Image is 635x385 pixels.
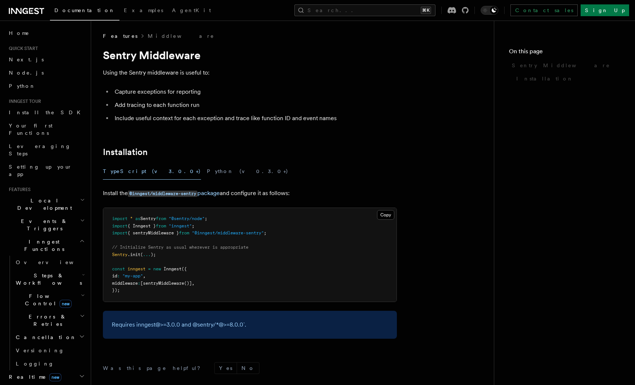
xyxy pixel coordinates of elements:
span: Sentry [140,216,156,221]
span: Install the SDK [9,109,85,115]
span: Features [6,187,31,192]
a: Logging [13,357,86,370]
span: ( [140,252,143,257]
kbd: ⌘K [421,7,431,14]
button: Python (v0.3.0+) [207,163,288,180]
span: Installation [516,75,573,82]
span: Next.js [9,57,44,62]
span: new [153,266,161,271]
span: }); [112,288,120,293]
span: Errors & Retries [13,313,80,328]
span: Home [9,29,29,37]
button: Steps & Workflows [13,269,86,289]
span: .init [128,252,140,257]
span: "inngest" [169,223,192,229]
span: Inngest tour [6,98,41,104]
a: Next.js [6,53,86,66]
span: Quick start [6,46,38,51]
span: sentryMiddleware [143,281,184,286]
button: Yes [215,363,237,374]
span: ()] [184,281,192,286]
button: Local Development [6,194,86,215]
p: Using the Sentry middleware is useful to: [103,68,397,78]
span: Local Development [6,197,80,212]
span: Python [9,83,36,89]
span: "@sentry/node" [169,216,205,221]
h4: On this page [509,47,620,59]
a: Examples [119,2,168,20]
div: Inngest Functions [6,256,86,370]
button: Inngest Functions [6,235,86,256]
button: Flow Controlnew [13,289,86,310]
a: Setting up your app [6,160,86,181]
button: Realtimenew [6,370,86,384]
span: Events & Triggers [6,217,80,232]
span: ); [151,252,156,257]
span: Documentation [54,7,115,13]
li: Include useful context for each exception and trace like function ID and event names [112,113,397,123]
a: Installation [103,147,148,157]
span: Logging [16,361,54,367]
span: "my-app" [122,273,143,278]
span: Realtime [6,373,61,381]
a: Installation [513,72,620,85]
a: Documentation [50,2,119,21]
a: Sentry Middleware [509,59,620,72]
span: Examples [124,7,163,13]
span: id [112,273,117,278]
p: Was this page helpful? [103,364,205,372]
span: AgentKit [172,7,211,13]
span: middleware [112,281,138,286]
span: from [156,216,166,221]
span: from [179,230,189,235]
a: Your first Functions [6,119,86,140]
p: Install the and configure it as follows: [103,188,397,199]
span: from [156,223,166,229]
span: inngest [128,266,146,271]
span: // Initialize Sentry as usual wherever is appropriate [112,245,248,250]
a: AgentKit [168,2,215,20]
span: : [117,273,120,278]
span: const [112,266,125,271]
span: ... [143,252,151,257]
span: [ [140,281,143,286]
span: ; [264,230,266,235]
span: new [60,300,72,308]
a: Contact sales [510,4,578,16]
span: : [138,281,140,286]
li: Add tracing to each function run [112,100,397,110]
span: Versioning [16,348,64,353]
span: Node.js [9,70,44,76]
span: { Inngest } [128,223,156,229]
a: Middleware [148,32,215,40]
button: Search...⌘K [294,4,435,16]
a: Overview [13,256,86,269]
span: Sentry [112,252,128,257]
button: Events & Triggers [6,215,86,235]
a: Install the SDK [6,106,86,119]
span: Sentry Middleware [512,62,610,69]
a: Sign Up [581,4,629,16]
span: Flow Control [13,292,81,307]
span: import [112,230,128,235]
p: Requires inngest@>=3.0.0 and @sentry/*@>=8.0.0`. [112,320,388,330]
span: new [49,373,61,381]
a: Versioning [13,344,86,357]
span: Overview [16,259,92,265]
span: { sentryMiddleware } [128,230,179,235]
span: Inngest [164,266,182,271]
span: "@inngest/middleware-sentry" [192,230,264,235]
span: Inngest Functions [6,238,79,253]
a: @inngest/middleware-sentrypackage [128,190,220,197]
li: Capture exceptions for reporting [112,87,397,97]
span: , [143,273,146,278]
span: ({ [182,266,187,271]
button: Copy [377,210,394,220]
span: Setting up your app [9,164,72,177]
span: Your first Functions [9,123,53,136]
span: , [192,281,194,286]
span: = [148,266,151,271]
button: Toggle dark mode [481,6,498,15]
span: ; [192,223,194,229]
span: import [112,216,128,221]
